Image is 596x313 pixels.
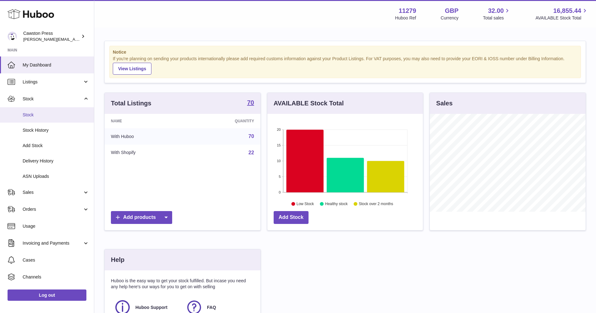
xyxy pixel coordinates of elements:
[111,211,172,224] a: Add products
[23,158,89,164] span: Delivery History
[105,145,189,161] td: With Shopify
[111,256,124,264] h3: Help
[23,79,83,85] span: Listings
[23,257,89,263] span: Cases
[279,175,281,178] text: 5
[297,202,314,206] text: Low Stock
[395,15,416,21] div: Huboo Ref
[436,99,452,108] h3: Sales
[535,7,588,21] a: 16,855.44 AVAILABLE Stock Total
[111,99,151,108] h3: Total Listings
[553,7,581,15] span: 16,855.44
[23,206,83,212] span: Orders
[135,305,167,310] span: Huboo Support
[23,189,83,195] span: Sales
[23,37,160,42] span: [PERSON_NAME][EMAIL_ADDRESS][PERSON_NAME][DOMAIN_NAME]
[8,32,17,41] img: thomas.carson@cawstonpress.com
[23,240,83,246] span: Invoicing and Payments
[277,128,281,131] text: 20
[325,202,348,206] text: Healthy stock
[23,143,89,149] span: Add Stock
[113,49,577,55] strong: Notice
[279,190,281,194] text: 0
[105,128,189,145] td: With Huboo
[483,15,511,21] span: Total sales
[274,99,344,108] h3: AVAILABLE Stock Total
[8,289,86,301] a: Log out
[274,211,309,224] a: Add Stock
[113,63,151,75] a: View Listings
[23,274,89,280] span: Channels
[113,56,577,75] div: If you're planning on sending your products internationally please add required customs informati...
[23,62,89,68] span: My Dashboard
[277,159,281,163] text: 10
[105,114,189,128] th: Name
[207,305,216,310] span: FAQ
[23,30,80,42] div: Cawston Press
[23,127,89,133] span: Stock History
[359,202,393,206] text: Stock over 2 months
[189,114,260,128] th: Quantity
[249,150,254,155] a: 22
[441,15,459,21] div: Currency
[23,112,89,118] span: Stock
[111,278,254,290] p: Huboo is the easy way to get your stock fulfilled. But incase you need any help here's our ways f...
[488,7,504,15] span: 32.00
[23,96,83,102] span: Stock
[277,143,281,147] text: 15
[445,7,458,15] strong: GBP
[247,99,254,106] strong: 70
[23,173,89,179] span: ASN Uploads
[249,134,254,139] a: 70
[483,7,511,21] a: 32.00 Total sales
[399,7,416,15] strong: 11279
[23,223,89,229] span: Usage
[535,15,588,21] span: AVAILABLE Stock Total
[247,99,254,107] a: 70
